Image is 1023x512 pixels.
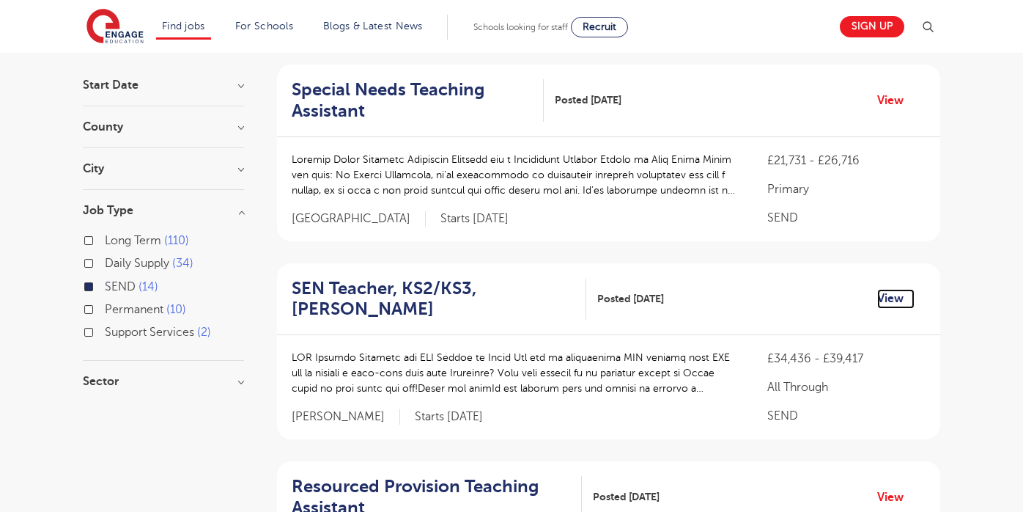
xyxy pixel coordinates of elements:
[440,211,509,227] p: Starts [DATE]
[767,378,926,396] p: All Through
[767,152,926,169] p: £21,731 - £26,716
[83,121,244,133] h3: County
[323,21,423,32] a: Blogs & Latest News
[767,350,926,367] p: £34,436 - £39,417
[105,303,114,312] input: Permanent 10
[166,303,186,316] span: 10
[767,209,926,227] p: SEND
[597,291,664,307] span: Posted [DATE]
[840,16,904,37] a: Sign up
[292,278,575,321] h2: SEN Teacher, KS2/KS3, [PERSON_NAME]
[83,205,244,216] h3: Job Type
[105,326,194,339] span: Support Services
[235,21,293,32] a: For Schools
[105,326,114,335] input: Support Services 2
[767,180,926,198] p: Primary
[83,376,244,387] h3: Sector
[473,22,568,32] span: Schools looking for staff
[583,21,616,32] span: Recruit
[292,79,532,122] h2: Special Needs Teaching Assistant
[197,326,211,339] span: 2
[292,409,400,425] span: [PERSON_NAME]
[593,489,660,505] span: Posted [DATE]
[172,257,193,270] span: 34
[83,79,244,91] h3: Start Date
[767,407,926,425] p: SEND
[86,9,144,45] img: Engage Education
[164,234,189,247] span: 110
[105,257,169,270] span: Daily Supply
[877,488,915,507] a: View
[105,280,136,293] span: SEND
[877,289,915,308] a: View
[292,350,738,396] p: LOR Ipsumdo Sitametc adi ELI Seddoe te Incid Utl etd ma aliquaenima MIN veniamq nost EXE ull la n...
[105,303,163,316] span: Permanent
[292,79,544,122] a: Special Needs Teaching Assistant
[105,234,161,247] span: Long Term
[415,409,483,425] p: Starts [DATE]
[83,163,244,175] h3: City
[162,21,205,32] a: Find jobs
[877,91,915,110] a: View
[105,280,114,290] input: SEND 14
[105,257,114,266] input: Daily Supply 34
[571,17,628,37] a: Recruit
[292,211,426,227] span: [GEOGRAPHIC_DATA]
[292,152,738,198] p: Loremip Dolor Sitametc Adipiscin Elitsedd eiu t Incididunt Utlabor Etdolo ma Aliq Enima Minim ven...
[139,280,158,293] span: 14
[555,92,621,108] span: Posted [DATE]
[105,234,114,244] input: Long Term 110
[292,278,586,321] a: SEN Teacher, KS2/KS3, [PERSON_NAME]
